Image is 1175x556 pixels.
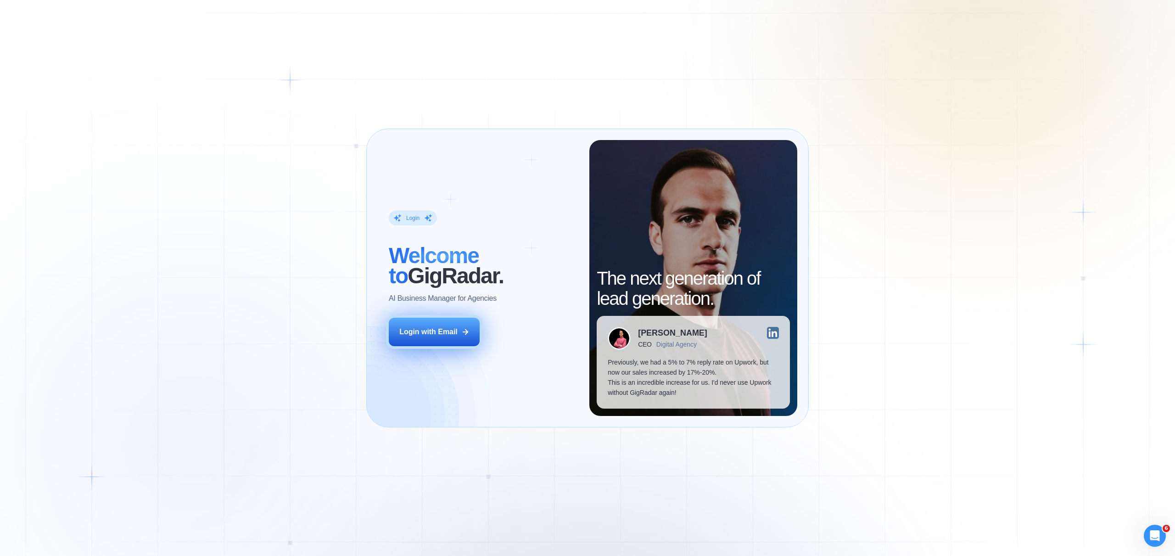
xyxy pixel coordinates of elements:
[1163,525,1170,532] span: 6
[1144,525,1166,547] iframe: Intercom live chat
[638,329,707,337] div: [PERSON_NAME]
[638,341,651,348] div: CEO
[389,293,497,303] p: AI Business Manager for Agencies
[389,246,578,286] h2: ‍ GigRadar.
[406,214,420,222] div: Login
[656,341,697,348] div: Digital Agency
[389,243,479,288] span: Welcome to
[389,318,480,346] button: Login with Email
[399,327,458,337] div: Login with Email
[597,268,789,309] h2: The next generation of lead generation.
[608,357,778,398] p: Previously, we had a 5% to 7% reply rate on Upwork, but now our sales increased by 17%-20%. This ...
